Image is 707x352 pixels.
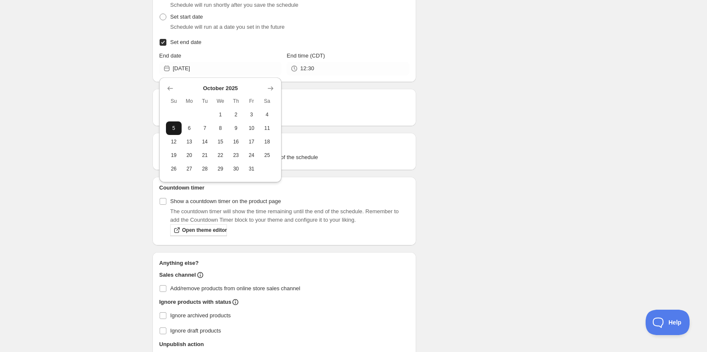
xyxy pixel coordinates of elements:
span: 6 [185,125,194,132]
span: 11 [263,125,272,132]
h2: Repeating [159,96,409,104]
span: 21 [201,152,210,159]
span: 2 [232,111,240,118]
span: 8 [216,125,225,132]
span: 7 [201,125,210,132]
button: Saturday October 18 2025 [260,135,275,148]
button: Monday October 27 2025 [182,162,197,176]
button: Sunday October 5 2025 [166,121,182,135]
span: 28 [201,165,210,172]
h2: Countdown timer [159,184,409,192]
button: Thursday October 30 2025 [228,162,244,176]
span: 26 [169,165,178,172]
span: 29 [216,165,225,172]
span: End date [159,52,181,59]
span: Su [169,98,178,104]
button: Friday October 31 2025 [244,162,260,176]
h2: Sales channel [159,271,196,279]
p: The countdown timer will show the time remaining until the end of the schedule. Remember to add t... [170,207,409,224]
span: Ignore archived products [170,312,231,319]
span: Sa [263,98,272,104]
span: Th [232,98,240,104]
th: Tuesday [197,94,213,108]
button: Saturday October 11 2025 [260,121,275,135]
button: Wednesday October 22 2025 [213,148,228,162]
button: Wednesday October 29 2025 [213,162,228,176]
span: Schedule will run shortly after you save the schedule [170,2,298,8]
span: 18 [263,138,272,145]
span: Show a countdown timer on the product page [170,198,281,204]
h2: Ignore products with status [159,298,231,306]
th: Friday [244,94,260,108]
span: 17 [247,138,256,145]
button: Friday October 10 2025 [244,121,260,135]
button: Thursday October 9 2025 [228,121,244,135]
th: Sunday [166,94,182,108]
span: Open theme editor [182,227,227,234]
span: 30 [232,165,240,172]
button: Tuesday October 21 2025 [197,148,213,162]
button: Wednesday October 15 2025 [213,135,228,148]
button: Sunday October 26 2025 [166,162,182,176]
th: Monday [182,94,197,108]
h2: Unpublish action [159,340,204,349]
button: Tuesday October 28 2025 [197,162,213,176]
span: Ignore draft products [170,327,221,334]
span: End time (CDT) [287,52,325,59]
button: Monday October 20 2025 [182,148,197,162]
button: Sunday October 19 2025 [166,148,182,162]
span: Tu [201,98,210,104]
span: Set start date [170,14,203,20]
span: Add/remove products from online store sales channel [170,285,300,291]
span: Mo [185,98,194,104]
span: 16 [232,138,240,145]
span: 24 [247,152,256,159]
button: Tuesday October 14 2025 [197,135,213,148]
button: Saturday October 25 2025 [260,148,275,162]
button: Friday October 17 2025 [244,135,260,148]
button: Thursday October 23 2025 [228,148,244,162]
span: 13 [185,138,194,145]
button: Wednesday October 1 2025 [213,108,228,121]
button: Monday October 6 2025 [182,121,197,135]
span: 4 [263,111,272,118]
button: Friday October 3 2025 [244,108,260,121]
button: Friday October 24 2025 [244,148,260,162]
button: Thursday October 2 2025 [228,108,244,121]
span: 14 [201,138,210,145]
span: We [216,98,225,104]
span: 20 [185,152,194,159]
span: Fr [247,98,256,104]
span: 25 [263,152,272,159]
span: 19 [169,152,178,159]
span: 3 [247,111,256,118]
span: 10 [247,125,256,132]
span: 1 [216,111,225,118]
iframe: Toggle Customer Support [646,310,690,335]
button: Wednesday October 8 2025 [213,121,228,135]
button: Tuesday October 7 2025 [197,121,213,135]
th: Thursday [228,94,244,108]
th: Wednesday [213,94,228,108]
span: 27 [185,165,194,172]
span: Set end date [170,39,202,45]
span: 9 [232,125,240,132]
span: 23 [232,152,240,159]
button: Monday October 13 2025 [182,135,197,148]
button: Sunday October 12 2025 [166,135,182,148]
span: 31 [247,165,256,172]
span: 12 [169,138,178,145]
th: Saturday [260,94,275,108]
span: 22 [216,152,225,159]
a: Open theme editor [170,224,227,236]
button: Show previous month, September 2025 [164,82,176,94]
h2: Tags [159,140,409,148]
span: 5 [169,125,178,132]
button: Thursday October 16 2025 [228,135,244,148]
h2: Anything else? [159,259,409,267]
span: Schedule will run at a date you set in the future [170,24,284,30]
button: Saturday October 4 2025 [260,108,275,121]
span: 15 [216,138,225,145]
button: Show next month, November 2025 [265,82,276,94]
